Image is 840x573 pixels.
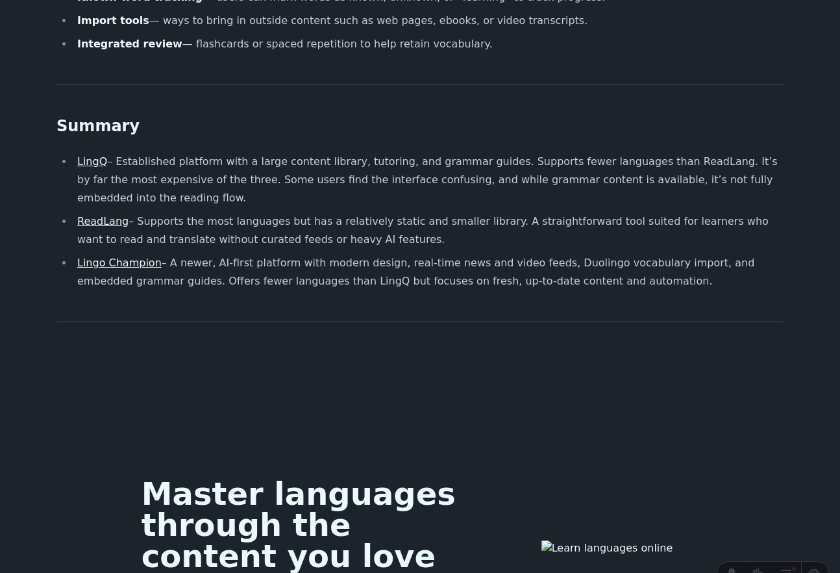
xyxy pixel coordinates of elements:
a: Lingo Champion [77,257,162,269]
h1: Master languages through the content you love [142,478,495,572]
a: ReadLang [77,215,129,227]
li: – A newer, AI-first platform with modern design, real-time news and video feeds, Duolingo vocabul... [73,254,784,290]
h2: Summary [56,116,784,137]
strong: Integrated review [77,38,182,50]
li: – Supports the most languages but has a relatively static and smaller library. A straightforward ... [73,212,784,249]
li: — flashcards or spaced repetition to help retain vocabulary. [73,35,784,53]
li: – Established platform with a large content library, tutoring, and grammar guides. Supports fewer... [73,153,784,207]
li: — ways to bring in outside content such as web pages, ebooks, or video transcripts. [73,12,784,30]
strong: Import tools [77,14,149,27]
a: LingQ [77,155,107,168]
